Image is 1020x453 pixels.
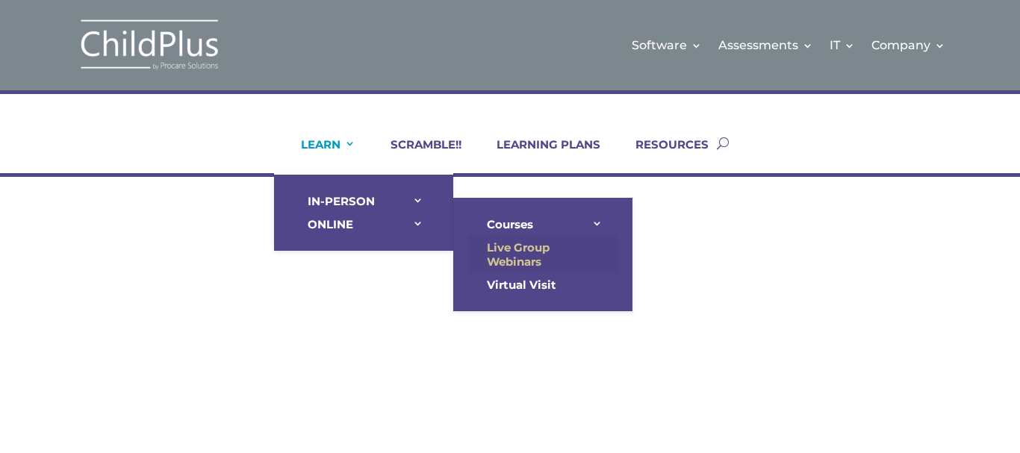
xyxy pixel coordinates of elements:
[468,213,618,236] a: Courses
[718,15,813,75] a: Assessments
[468,236,618,273] a: Live Group Webinars
[478,137,600,173] a: LEARNING PLANS
[289,213,438,236] a: ONLINE
[617,137,709,173] a: RESOURCES
[632,15,702,75] a: Software
[871,15,945,75] a: Company
[372,137,461,173] a: SCRAMBLE!!
[830,15,855,75] a: IT
[468,273,618,296] a: Virtual Visit
[289,190,438,213] a: IN-PERSON
[282,137,355,173] a: LEARN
